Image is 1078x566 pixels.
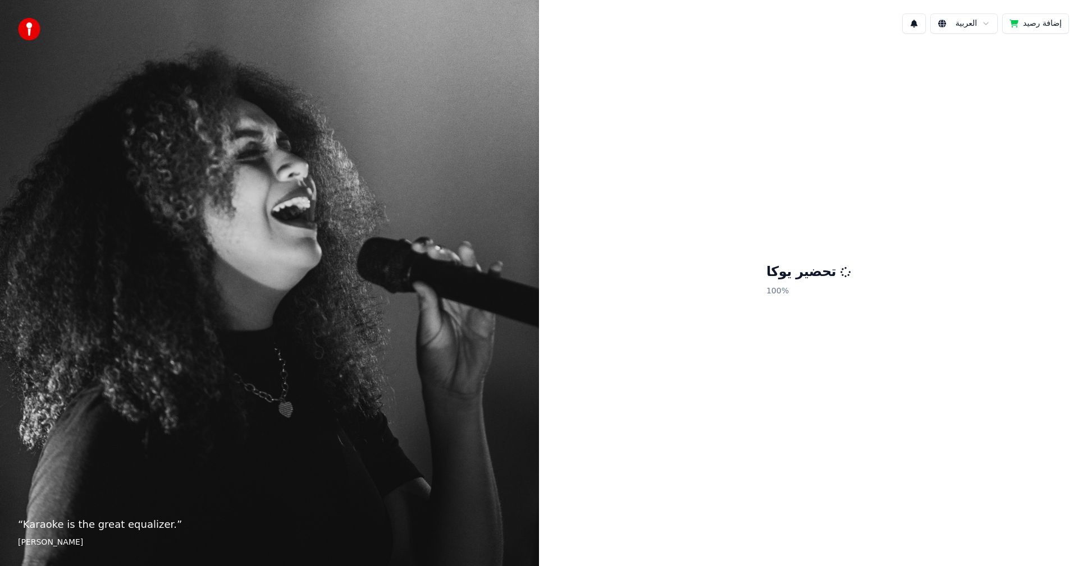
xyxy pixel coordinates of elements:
[18,18,40,40] img: youka
[1002,13,1069,34] button: إضافة رصيد
[18,517,521,532] p: “ Karaoke is the great equalizer. ”
[766,263,851,281] h1: تحضير يوكا
[18,537,521,548] footer: [PERSON_NAME]
[766,281,851,301] p: 100 %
